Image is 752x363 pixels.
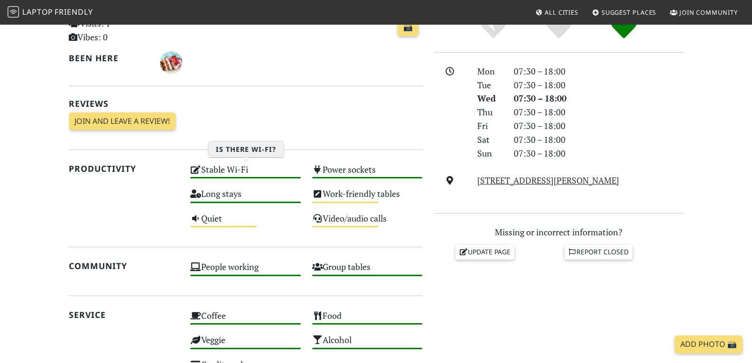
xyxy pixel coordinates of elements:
div: Thu [472,105,508,119]
div: Yes [526,14,592,40]
img: LaptopFriendly [8,6,19,18]
h2: Community [69,261,179,271]
span: Joost Visser [160,56,183,67]
div: 07:30 – 18:00 [508,119,689,133]
a: Join Community [666,4,742,21]
a: LaptopFriendly LaptopFriendly [8,4,93,21]
div: Group tables [306,259,428,283]
div: 07:30 – 18:00 [508,65,689,78]
div: Food [306,308,428,332]
div: 07:30 – 18:00 [508,133,689,147]
p: Missing or incorrect information? [434,225,684,239]
div: Power sockets [306,162,428,186]
div: Sat [472,133,508,147]
span: Laptop [22,7,53,17]
span: Friendly [55,7,93,17]
div: Work-friendly tables [306,186,428,210]
a: All Cities [531,4,582,21]
div: 07:30 – 18:00 [508,92,689,105]
a: Update page [455,245,514,259]
a: Report closed [565,245,633,259]
span: Suggest Places [602,8,657,17]
span: Join Community [679,8,738,17]
div: Alcohol [306,332,428,356]
div: Stable Wi-Fi [185,162,306,186]
div: Quiet [185,211,306,235]
h2: Reviews [69,99,423,109]
div: Tue [472,78,508,92]
a: Suggest Places [588,4,660,21]
a: Join and leave a review! [69,112,176,130]
p: Visits: 1 Vibes: 0 [69,17,179,44]
h2: Service [69,310,179,320]
div: 07:30 – 18:00 [508,105,689,119]
a: [STREET_ADDRESS][PERSON_NAME] [477,175,619,186]
div: Coffee [185,308,306,332]
span: All Cities [545,8,578,17]
a: 📸 [398,19,418,37]
div: 07:30 – 18:00 [508,78,689,92]
div: Sun [472,147,508,160]
h3: Is there Wi-Fi? [208,141,284,158]
div: Mon [472,65,508,78]
img: 6320-joost.jpg [160,51,183,74]
div: Definitely! [591,14,657,40]
div: Wed [472,92,508,105]
div: No [461,14,526,40]
h2: Been here [69,53,149,63]
div: People working [185,259,306,283]
div: Veggie [185,332,306,356]
h2: Productivity [69,164,179,174]
div: Long stays [185,186,306,210]
div: 07:30 – 18:00 [508,147,689,160]
div: Fri [472,119,508,133]
div: Video/audio calls [306,211,428,235]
